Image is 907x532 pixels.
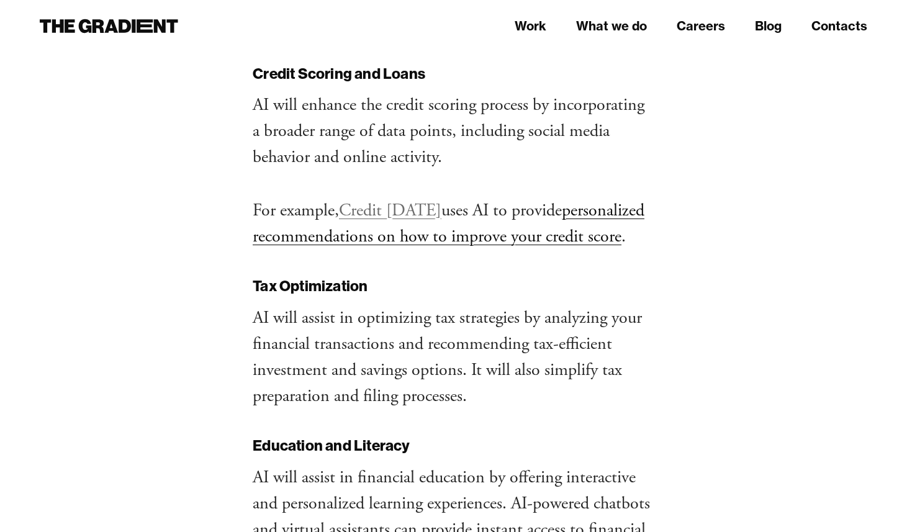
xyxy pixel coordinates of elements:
a: Work [515,17,546,35]
a: What we do [576,17,647,35]
h3: Education and Literacy [253,436,654,454]
a: Blog [755,17,782,35]
a: Careers [677,17,725,35]
p: AI will assist in optimizing tax strategies by analyzing your financial transactions and recommen... [253,305,654,409]
a: Contacts [811,17,867,35]
p: AI will enhance the credit scoring process by incorporating a broader range of data points, inclu... [253,92,654,170]
p: For example, uses AI to provide . [253,197,654,250]
h3: Tax Optimization [253,277,654,295]
h3: Credit Scoring and Loans [253,65,654,83]
a: Credit [DATE] [339,199,441,222]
